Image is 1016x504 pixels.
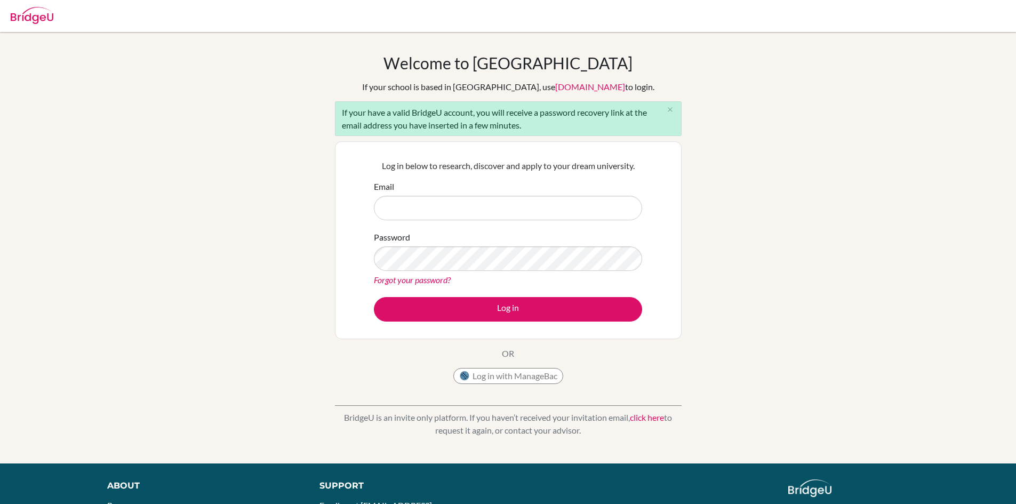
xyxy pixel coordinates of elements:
[383,53,633,73] h1: Welcome to [GEOGRAPHIC_DATA]
[374,297,642,322] button: Log in
[362,81,654,93] div: If your school is based in [GEOGRAPHIC_DATA], use to login.
[319,479,495,492] div: Support
[374,180,394,193] label: Email
[788,479,831,497] img: logo_white@2x-f4f0deed5e89b7ecb1c2cc34c3e3d731f90f0f143d5ea2071677605dd97b5244.png
[660,102,681,118] button: Close
[335,411,682,437] p: BridgeU is an invite only platform. If you haven’t received your invitation email, to request it ...
[374,231,410,244] label: Password
[630,412,664,422] a: click here
[502,347,514,360] p: OR
[107,479,295,492] div: About
[374,159,642,172] p: Log in below to research, discover and apply to your dream university.
[335,101,682,136] div: If your have a valid BridgeU account, you will receive a password recovery link at the email addr...
[666,106,674,114] i: close
[453,368,563,384] button: Log in with ManageBac
[11,7,53,24] img: Bridge-U
[374,275,451,285] a: Forgot your password?
[555,82,625,92] a: [DOMAIN_NAME]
